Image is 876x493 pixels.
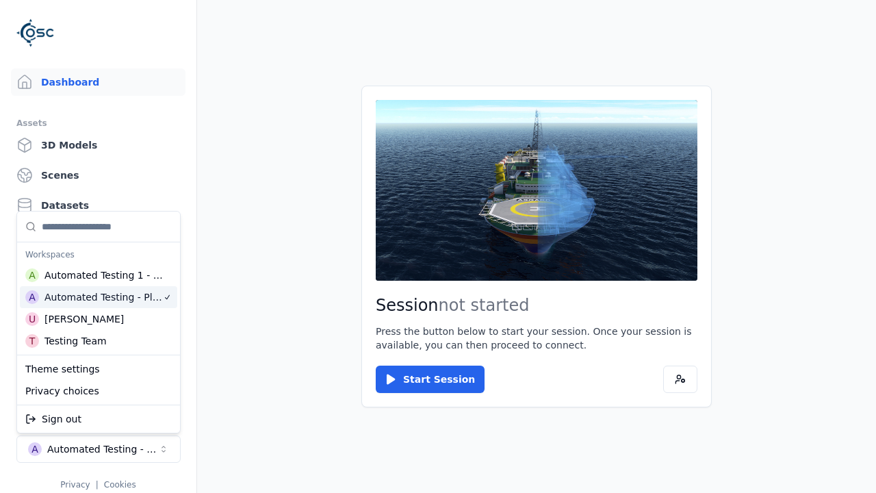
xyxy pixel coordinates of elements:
div: Testing Team [44,334,107,348]
div: U [25,312,39,326]
div: Suggestions [17,212,180,355]
div: Workspaces [20,245,177,264]
div: Privacy choices [20,380,177,402]
div: Automated Testing 1 - Playwright [44,268,164,282]
div: Suggestions [17,355,180,405]
div: A [25,268,39,282]
div: [PERSON_NAME] [44,312,124,326]
div: A [25,290,39,304]
div: Sign out [20,408,177,430]
div: Theme settings [20,358,177,380]
div: Suggestions [17,405,180,433]
div: T [25,334,39,348]
div: Automated Testing - Playwright [44,290,163,304]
